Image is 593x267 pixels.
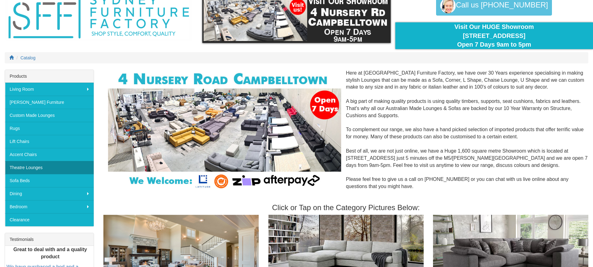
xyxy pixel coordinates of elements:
[5,187,94,200] a: Dining
[21,55,35,60] a: Catalog
[13,247,87,259] b: Great to deal with and a quality product
[5,174,94,187] a: Sofa Beds
[5,148,94,161] a: Accent Chairs
[5,200,94,213] a: Bedroom
[103,204,588,212] h3: Click or Tap on the Category Pictures Below:
[103,70,588,197] div: Here at [GEOGRAPHIC_DATA] Furniture Factory, we have over 30 Years experience specialising in mak...
[5,109,94,122] a: Custom Made Lounges
[5,83,94,96] a: Living Room
[5,70,94,83] div: Products
[5,213,94,226] a: Clearance
[400,22,588,49] div: Visit Our HUGE Showroom [STREET_ADDRESS] Open 7 Days 9am to 5pm
[108,70,341,191] img: Corner Modular Lounges
[5,96,94,109] a: [PERSON_NAME] Furniture
[5,233,94,246] div: Testimonials
[5,161,94,174] a: Theatre Lounges
[5,135,94,148] a: Lift Chairs
[5,122,94,135] a: Rugs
